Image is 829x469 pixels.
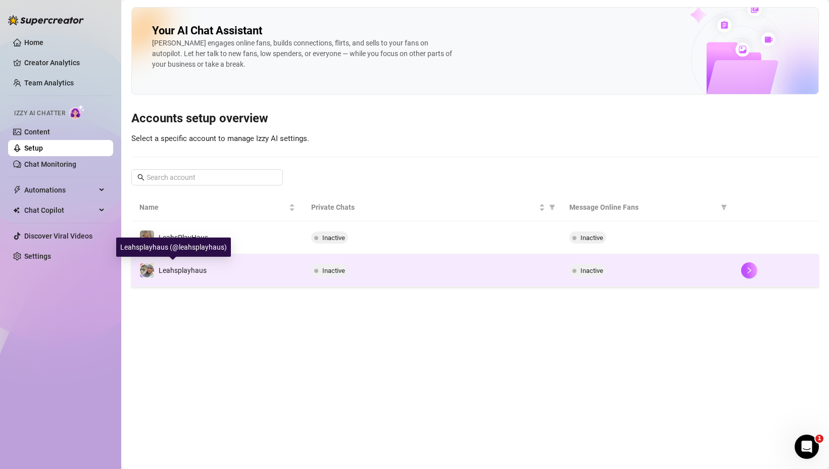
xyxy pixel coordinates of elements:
[815,435,823,443] span: 1
[131,111,819,127] h3: Accounts setup overview
[131,194,303,221] th: Name
[137,174,144,181] span: search
[159,233,208,242] span: LeahsPlayHaus
[24,55,105,71] a: Creator Analytics
[8,15,84,25] img: logo-BBDzfeDw.svg
[152,38,455,70] div: [PERSON_NAME] engages online fans, builds connections, flirts, and sells to your fans on autopilo...
[13,207,20,214] img: Chat Copilot
[14,109,65,118] span: Izzy AI Chatter
[159,266,207,274] span: Leahsplayhaus
[152,24,262,38] h2: Your AI Chat Assistant
[24,144,43,152] a: Setup
[13,186,21,194] span: thunderbolt
[69,105,85,119] img: AI Chatter
[795,435,819,459] iframe: Intercom live chat
[569,202,717,213] span: Message Online Fans
[147,172,269,183] input: Search account
[741,262,757,278] button: right
[24,79,74,87] a: Team Analytics
[547,200,557,215] span: filter
[24,160,76,168] a: Chat Monitoring
[303,194,561,221] th: Private Chats
[580,234,603,242] span: Inactive
[140,263,154,277] img: Leahsplayhaus
[131,134,309,143] span: Select a specific account to manage Izzy AI settings.
[322,267,345,274] span: Inactive
[322,234,345,242] span: Inactive
[24,182,96,198] span: Automations
[139,202,287,213] span: Name
[24,202,96,218] span: Chat Copilot
[116,238,231,257] div: Leahsplayhaus (@leahsplayhaus)
[24,38,43,46] a: Home
[746,267,753,274] span: right
[719,200,729,215] span: filter
[24,252,51,260] a: Settings
[24,232,92,240] a: Discover Viral Videos
[24,128,50,136] a: Content
[580,267,603,274] span: Inactive
[311,202,537,213] span: Private Chats
[140,230,154,245] img: LeahsPlayHaus
[721,204,727,210] span: filter
[549,204,555,210] span: filter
